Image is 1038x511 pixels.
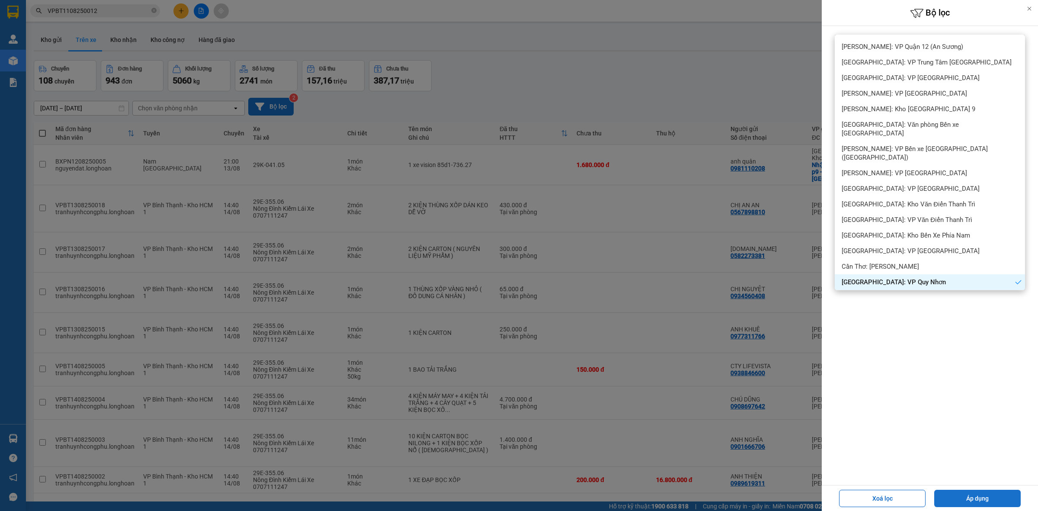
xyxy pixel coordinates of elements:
[18,13,180,22] strong: BIÊN NHẬN VẬN CHUYỂN BẢO AN EXPRESS
[842,74,980,82] span: [GEOGRAPHIC_DATA]: VP [GEOGRAPHIC_DATA]
[842,231,970,240] span: [GEOGRAPHIC_DATA]: Kho Bến Xe Phía Nam
[16,24,183,31] strong: (Công Ty TNHH Chuyển Phát Nhanh Bảo An - MST: 0109597835)
[842,200,975,209] span: [GEOGRAPHIC_DATA]: Kho Văn Điển Thanh Trì
[6,34,194,67] span: CSKH:
[842,58,1012,67] span: [GEOGRAPHIC_DATA]: VP Trung Tâm [GEOGRAPHIC_DATA]
[934,490,1021,507] button: Áp dụng
[822,6,1038,20] h6: Bộ lọc
[842,89,967,98] span: [PERSON_NAME]: VP [GEOGRAPHIC_DATA]
[842,120,1022,138] span: [GEOGRAPHIC_DATA]: Văn phòng Bến xe [GEOGRAPHIC_DATA]
[842,215,972,224] span: [GEOGRAPHIC_DATA]: VP Văn Điển Thanh Trì
[842,169,967,177] span: [PERSON_NAME]: VP [GEOGRAPHIC_DATA]
[842,145,1022,162] span: [PERSON_NAME]: VP Bến xe [GEOGRAPHIC_DATA] ([GEOGRAPHIC_DATA])
[842,42,963,51] span: [PERSON_NAME]: VP Quận 12 (An Sương)
[842,262,919,271] span: Cần Thơ: [PERSON_NAME]
[842,278,946,286] span: [GEOGRAPHIC_DATA]: VP Quy Nhơn
[842,184,980,193] span: [GEOGRAPHIC_DATA]: VP [GEOGRAPHIC_DATA]
[839,490,926,507] button: Xoá lọc
[842,247,980,255] span: [GEOGRAPHIC_DATA]: VP [GEOGRAPHIC_DATA]
[46,34,194,67] span: [PHONE_NUMBER] (7h - 21h)
[842,105,975,113] span: [PERSON_NAME]: Kho [GEOGRAPHIC_DATA] 9
[835,35,1025,290] ul: Menu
